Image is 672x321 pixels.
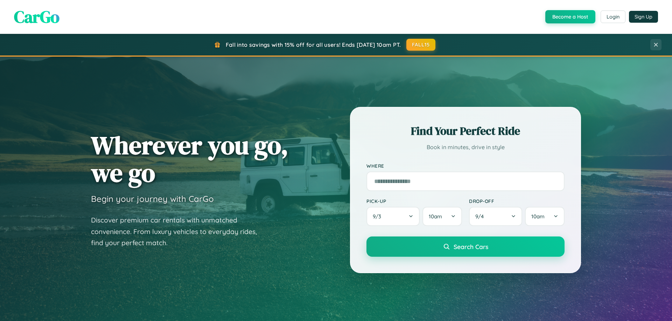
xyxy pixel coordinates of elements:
[366,123,565,139] h2: Find Your Perfect Ride
[366,163,565,169] label: Where
[91,131,288,187] h1: Wherever you go, we go
[406,39,436,51] button: FALL15
[373,213,385,220] span: 9 / 3
[226,41,401,48] span: Fall into savings with 15% off for all users! Ends [DATE] 10am PT.
[475,213,487,220] span: 9 / 4
[366,198,462,204] label: Pick-up
[366,236,565,257] button: Search Cars
[469,198,565,204] label: Drop-off
[454,243,488,250] span: Search Cars
[429,213,442,220] span: 10am
[422,207,462,226] button: 10am
[469,207,522,226] button: 9/4
[366,207,420,226] button: 9/3
[91,214,266,249] p: Discover premium car rentals with unmatched convenience. From luxury vehicles to everyday rides, ...
[629,11,658,23] button: Sign Up
[545,10,595,23] button: Become a Host
[525,207,565,226] button: 10am
[366,142,565,152] p: Book in minutes, drive in style
[531,213,545,220] span: 10am
[14,5,59,28] span: CarGo
[601,10,625,23] button: Login
[91,194,214,204] h3: Begin your journey with CarGo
